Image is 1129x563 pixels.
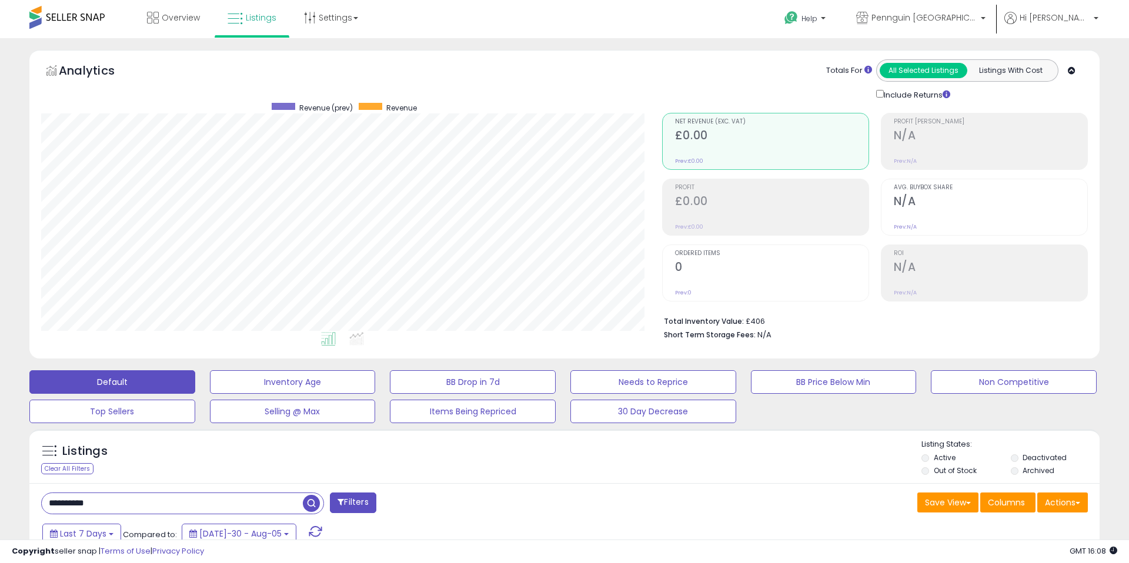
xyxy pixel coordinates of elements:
[894,195,1087,210] h2: N/A
[62,443,108,460] h5: Listings
[210,400,376,423] button: Selling @ Max
[757,329,771,340] span: N/A
[570,400,736,423] button: 30 Day Decrease
[664,313,1079,327] li: £406
[330,492,376,513] button: Filters
[60,528,106,539] span: Last 7 Days
[894,289,917,296] small: Prev: N/A
[390,400,556,423] button: Items Being Repriced
[42,524,121,544] button: Last 7 Days
[894,250,1087,257] span: ROI
[894,223,917,230] small: Prev: N/A
[675,129,869,145] h2: £0.00
[1023,465,1054,475] label: Archived
[12,546,204,557] div: seller snap | |
[917,492,978,512] button: Save View
[182,524,296,544] button: [DATE]-30 - Aug-05
[1037,492,1088,512] button: Actions
[775,2,837,38] a: Help
[199,528,282,539] span: [DATE]-30 - Aug-05
[664,316,744,326] b: Total Inventory Value:
[894,129,1087,145] h2: N/A
[675,223,703,230] small: Prev: £0.00
[1020,12,1090,24] span: Hi [PERSON_NAME]
[12,545,55,557] strong: Copyright
[675,185,869,191] span: Profit
[675,157,703,165] small: Prev: £0.00
[123,529,177,540] span: Compared to:
[801,14,817,24] span: Help
[894,185,1087,191] span: Avg. Buybox Share
[1070,545,1117,557] span: 2025-08-14 16:08 GMT
[967,63,1054,78] button: Listings With Cost
[921,439,1099,450] p: Listing States:
[675,250,869,257] span: Ordered Items
[675,119,869,125] span: Net Revenue (Exc. VAT)
[210,370,376,394] button: Inventory Age
[29,370,195,394] button: Default
[675,289,692,296] small: Prev: 0
[931,370,1097,394] button: Non Competitive
[246,12,276,24] span: Listings
[867,88,964,101] div: Include Returns
[41,463,93,474] div: Clear All Filters
[162,12,200,24] span: Overview
[386,103,417,113] span: Revenue
[880,63,967,78] button: All Selected Listings
[988,497,1025,508] span: Columns
[894,157,917,165] small: Prev: N/A
[784,11,799,25] i: Get Help
[894,119,1087,125] span: Profit [PERSON_NAME]
[894,260,1087,276] h2: N/A
[570,370,736,394] button: Needs to Reprice
[980,492,1036,512] button: Columns
[29,400,195,423] button: Top Sellers
[664,330,756,340] b: Short Term Storage Fees:
[826,65,872,76] div: Totals For
[299,103,353,113] span: Revenue (prev)
[751,370,917,394] button: BB Price Below Min
[1023,453,1067,463] label: Deactivated
[675,260,869,276] h2: 0
[59,62,138,82] h5: Analytics
[675,195,869,210] h2: £0.00
[101,545,151,557] a: Terms of Use
[934,453,956,463] label: Active
[152,545,204,557] a: Privacy Policy
[871,12,977,24] span: Pennguin [GEOGRAPHIC_DATA]
[390,370,556,394] button: BB Drop in 7d
[1004,12,1098,38] a: Hi [PERSON_NAME]
[934,465,977,475] label: Out of Stock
